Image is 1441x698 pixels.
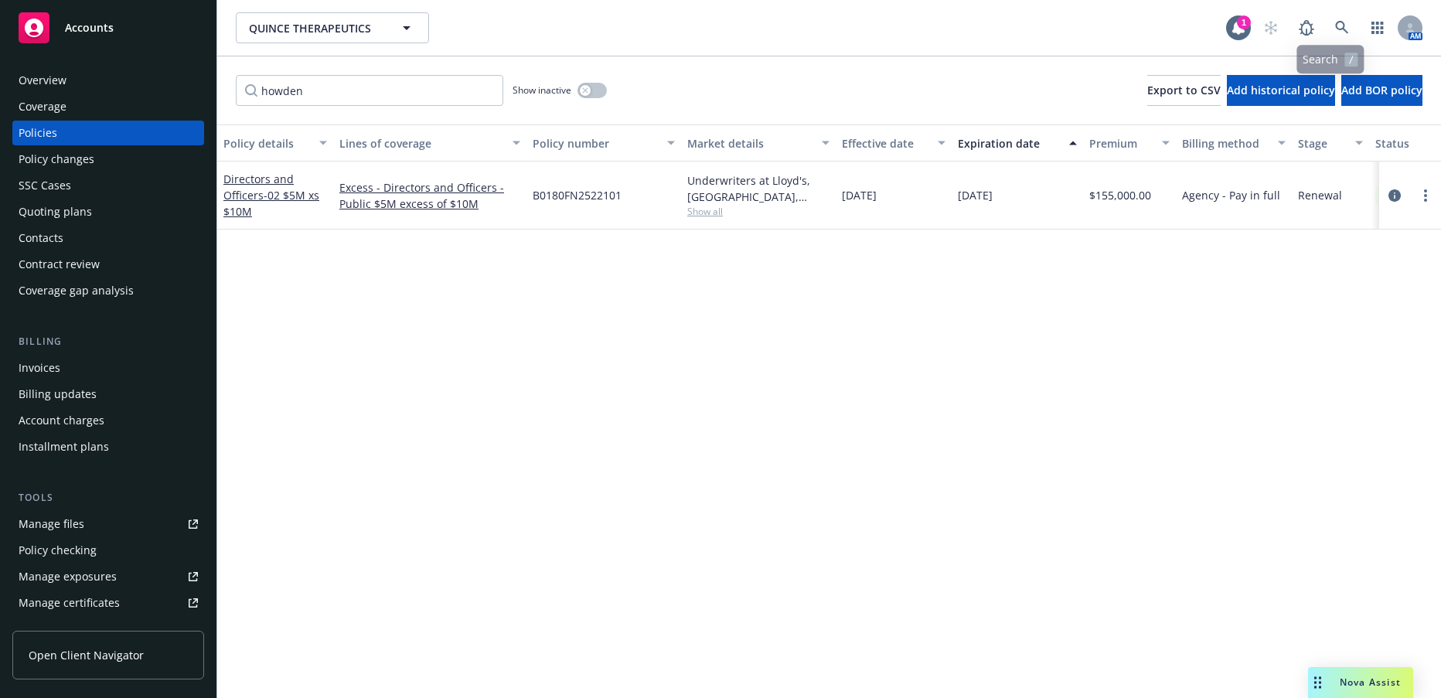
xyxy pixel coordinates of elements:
[1227,83,1335,97] span: Add historical policy
[533,135,658,152] div: Policy number
[19,538,97,563] div: Policy checking
[19,512,84,536] div: Manage files
[526,124,681,162] button: Policy number
[65,22,114,34] span: Accounts
[533,187,622,203] span: B0180FN2522101
[958,135,1060,152] div: Expiration date
[12,490,204,506] div: Tools
[19,173,71,198] div: SSC Cases
[12,94,204,119] a: Coverage
[1341,83,1422,97] span: Add BOR policy
[236,12,429,43] button: QUINCE THERAPEUTICS
[513,83,571,97] span: Show inactive
[1298,135,1346,152] div: Stage
[217,124,333,162] button: Policy details
[12,538,204,563] a: Policy checking
[12,356,204,380] a: Invoices
[249,20,383,36] span: QUINCE THERAPEUTICS
[12,278,204,303] a: Coverage gap analysis
[19,591,120,615] div: Manage certificates
[12,147,204,172] a: Policy changes
[19,199,92,224] div: Quoting plans
[1308,667,1413,698] button: Nova Assist
[1089,187,1151,203] span: $155,000.00
[223,188,319,219] span: - 02 $5M xs $10M
[1147,83,1221,97] span: Export to CSV
[12,6,204,49] a: Accounts
[19,252,100,277] div: Contract review
[1340,676,1401,689] span: Nova Assist
[223,172,319,219] a: Directors and Officers
[19,617,97,642] div: Manage claims
[12,564,204,589] a: Manage exposures
[1227,75,1335,106] button: Add historical policy
[12,512,204,536] a: Manage files
[1291,12,1322,43] a: Report a Bug
[1176,124,1292,162] button: Billing method
[12,334,204,349] div: Billing
[12,68,204,93] a: Overview
[1292,124,1369,162] button: Stage
[339,179,520,212] a: Excess - Directors and Officers - Public $5M excess of $10M
[687,205,830,218] span: Show all
[12,617,204,642] a: Manage claims
[12,591,204,615] a: Manage certificates
[1416,186,1435,205] a: more
[1147,75,1221,106] button: Export to CSV
[952,124,1083,162] button: Expiration date
[836,124,952,162] button: Effective date
[12,408,204,433] a: Account charges
[236,75,503,106] input: Filter by keyword...
[19,226,63,250] div: Contacts
[19,434,109,459] div: Installment plans
[1182,187,1280,203] span: Agency - Pay in full
[19,356,60,380] div: Invoices
[223,135,310,152] div: Policy details
[12,226,204,250] a: Contacts
[1255,12,1286,43] a: Start snowing
[12,173,204,198] a: SSC Cases
[19,382,97,407] div: Billing updates
[333,124,526,162] button: Lines of coverage
[1385,186,1404,205] a: circleInformation
[1083,124,1176,162] button: Premium
[1298,187,1342,203] span: Renewal
[687,135,812,152] div: Market details
[1237,15,1251,29] div: 1
[12,382,204,407] a: Billing updates
[339,135,503,152] div: Lines of coverage
[19,564,117,589] div: Manage exposures
[19,94,66,119] div: Coverage
[1089,135,1153,152] div: Premium
[19,278,134,303] div: Coverage gap analysis
[687,172,830,205] div: Underwriters at Lloyd's, [GEOGRAPHIC_DATA], [PERSON_NAME] of [GEOGRAPHIC_DATA], Howden Broking Group
[842,135,928,152] div: Effective date
[681,124,836,162] button: Market details
[842,187,877,203] span: [DATE]
[19,408,104,433] div: Account charges
[19,121,57,145] div: Policies
[1341,75,1422,106] button: Add BOR policy
[19,68,66,93] div: Overview
[12,434,204,459] a: Installment plans
[1182,135,1269,152] div: Billing method
[1362,12,1393,43] a: Switch app
[1327,12,1358,43] a: Search
[958,187,993,203] span: [DATE]
[12,252,204,277] a: Contract review
[1308,667,1327,698] div: Drag to move
[19,147,94,172] div: Policy changes
[12,121,204,145] a: Policies
[12,199,204,224] a: Quoting plans
[29,647,144,663] span: Open Client Navigator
